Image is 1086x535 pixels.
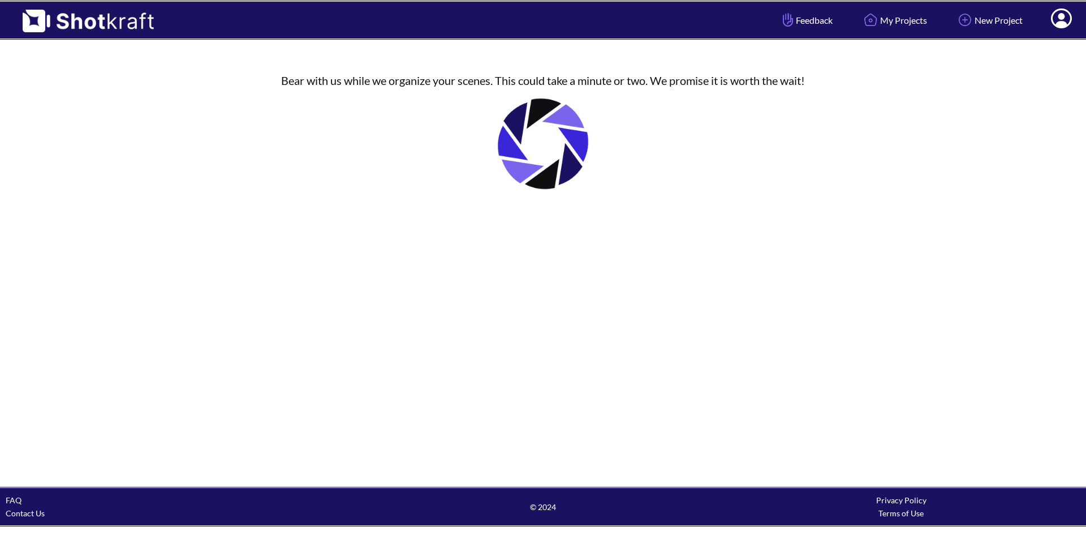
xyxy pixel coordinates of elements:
a: My Projects [852,5,936,35]
div: Privacy Policy [722,494,1080,507]
a: FAQ [6,495,21,505]
img: Hand Icon [780,10,796,29]
div: Terms of Use [722,507,1080,520]
span: © 2024 [364,500,722,513]
img: Home Icon [861,10,880,29]
a: New Project [947,5,1031,35]
img: Add Icon [955,10,975,29]
span: Feedback [780,14,833,27]
img: Loading.. [486,87,600,200]
a: Contact Us [6,508,45,518]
